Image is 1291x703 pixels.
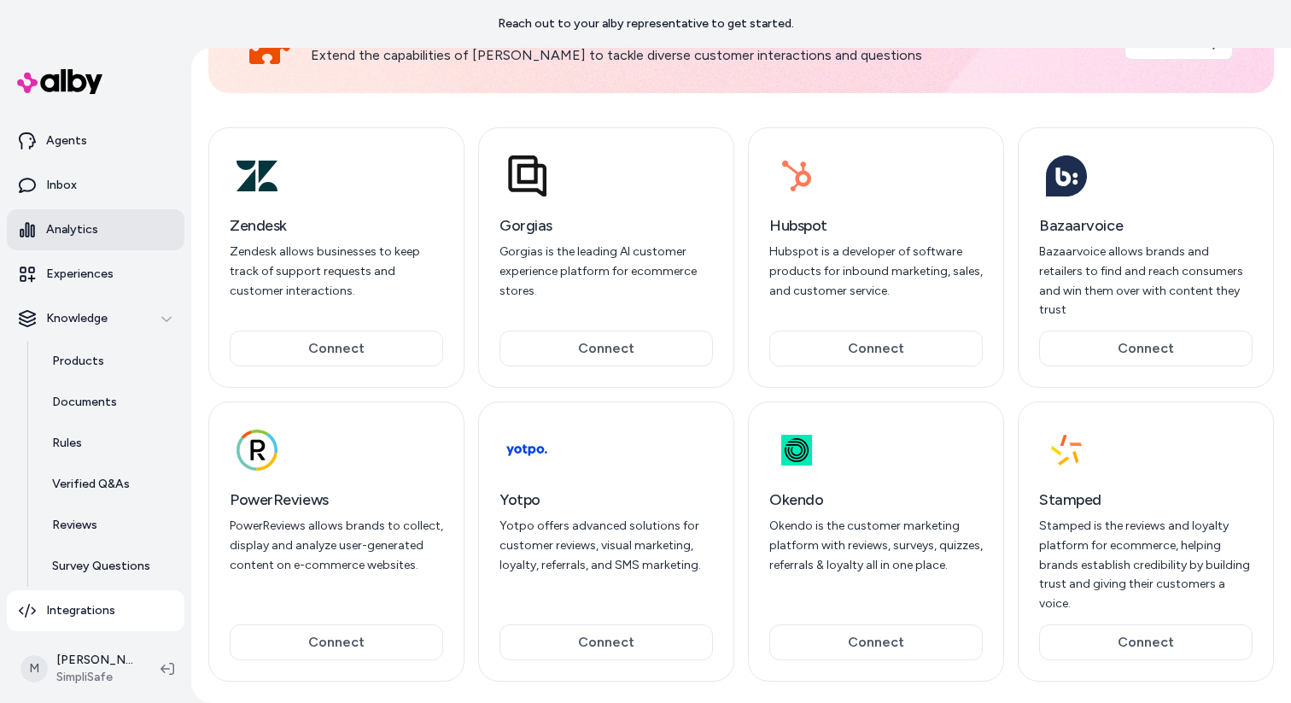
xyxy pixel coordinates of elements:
h3: Stamped [1039,488,1253,512]
button: Connect [769,624,983,660]
p: Integrations [46,602,115,619]
p: Rules [52,435,82,452]
a: Survey Questions [35,546,184,587]
p: Survey Questions [52,558,150,575]
a: Verified Q&As [35,464,184,505]
span: M [20,655,48,682]
a: Analytics [7,209,184,250]
a: Reviews [35,505,184,546]
p: Stamped is the reviews and loyalty platform for ecommerce, helping brands establish credibility b... [1039,517,1253,614]
a: Experiences [7,254,184,295]
p: Agents [46,132,87,149]
button: M[PERSON_NAME]SimpliSafe [10,641,147,696]
a: Agents [7,120,184,161]
h3: Yotpo [499,488,713,512]
p: Experiences [46,266,114,283]
button: Connect [769,331,983,366]
h3: Bazaarvoice [1039,214,1253,237]
p: Inbox [46,177,77,194]
p: Documents [52,394,117,411]
a: Inbox [7,165,184,206]
h3: PowerReviews [230,488,443,512]
p: Knowledge [46,310,108,327]
span: SimpliSafe [56,669,133,686]
p: Reviews [52,517,97,534]
p: Products [52,353,104,370]
h3: Gorgias [499,214,713,237]
p: Reach out to your alby representative to get started. [498,15,794,32]
p: Yotpo offers advanced solutions for customer reviews, visual marketing, loyalty, referrals, and S... [499,517,713,575]
a: Integrations [7,590,184,631]
p: Okendo is the customer marketing platform with reviews, surveys, quizzes, referrals & loyalty all... [769,517,983,575]
p: Gorgias is the leading AI customer experience platform for ecommerce stores. [499,243,713,301]
p: Hubspot is a developer of software products for inbound marketing, sales, and customer service. [769,243,983,301]
button: Connect [1039,331,1253,366]
a: Products [35,341,184,382]
button: Knowledge [7,298,184,339]
a: Documents [35,382,184,423]
h3: Zendesk [230,214,443,237]
p: Analytics [46,221,98,238]
h3: Okendo [769,488,983,512]
button: Connect [499,331,713,366]
button: Connect [230,624,443,660]
button: Connect [499,624,713,660]
p: PowerReviews allows brands to collect, display and analyze user-generated content on e-commerce w... [230,517,443,575]
a: Rules [35,423,184,464]
button: Connect [1039,624,1253,660]
p: Verified Q&As [52,476,130,493]
p: Extend the capabilities of [PERSON_NAME] to tackle diverse customer interactions and questions [311,45,1104,66]
p: Bazaarvoice allows brands and retailers to find and reach consumers and win them over with conten... [1039,243,1253,320]
p: Zendesk allows businesses to keep track of support requests and customer interactions. [230,243,443,301]
h3: Hubspot [769,214,983,237]
button: Connect [230,331,443,366]
p: [PERSON_NAME] [56,652,133,669]
img: alby Logo [17,69,102,94]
